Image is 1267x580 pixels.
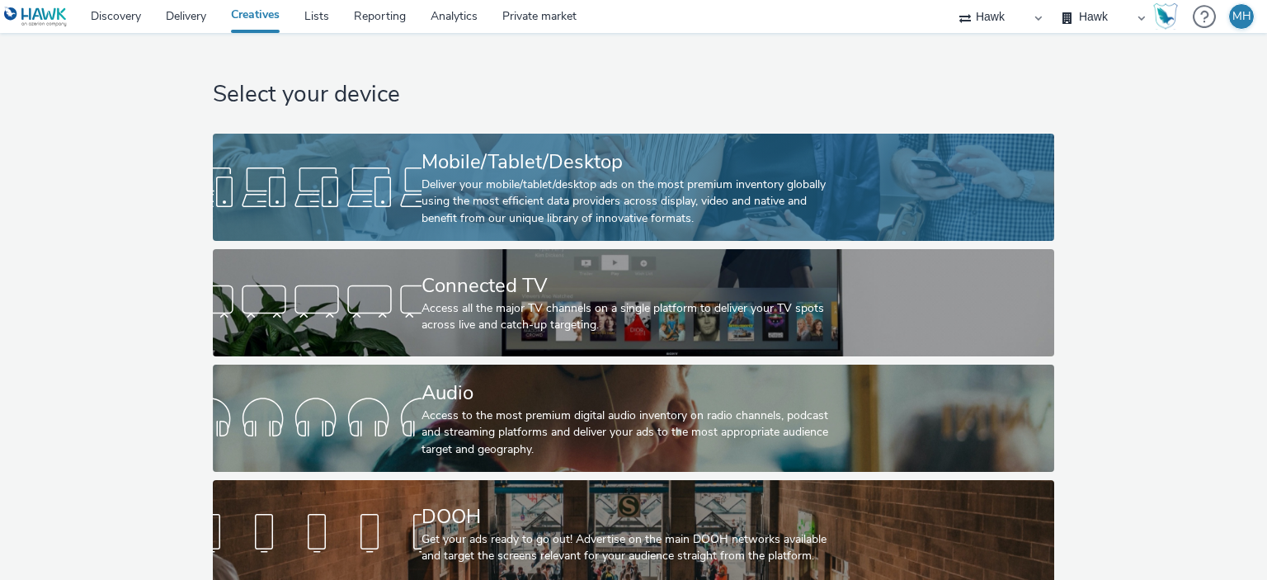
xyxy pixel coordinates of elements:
div: Access all the major TV channels on a single platform to deliver your TV spots across live and ca... [422,300,839,334]
a: Hawk Academy [1153,3,1185,30]
div: DOOH [422,502,839,531]
div: MH [1232,4,1251,29]
img: undefined Logo [4,7,68,27]
div: Deliver your mobile/tablet/desktop ads on the most premium inventory globally using the most effi... [422,177,839,227]
a: Mobile/Tablet/DesktopDeliver your mobile/tablet/desktop ads on the most premium inventory globall... [213,134,1053,241]
h1: Select your device [213,79,1053,111]
img: Hawk Academy [1153,3,1178,30]
a: Connected TVAccess all the major TV channels on a single platform to deliver your TV spots across... [213,249,1053,356]
div: Access to the most premium digital audio inventory on radio channels, podcast and streaming platf... [422,408,839,458]
div: Get your ads ready to go out! Advertise on the main DOOH networks available and target the screen... [422,531,839,565]
div: Connected TV [422,271,839,300]
div: Audio [422,379,839,408]
a: AudioAccess to the most premium digital audio inventory on radio channels, podcast and streaming ... [213,365,1053,472]
div: Mobile/Tablet/Desktop [422,148,839,177]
